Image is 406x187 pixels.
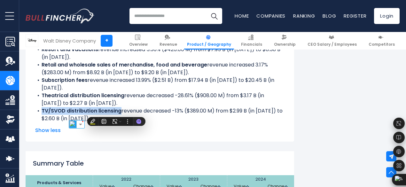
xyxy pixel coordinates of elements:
[126,32,151,50] a: Overview
[157,32,180,50] a: Revenue
[42,92,124,99] b: Theatrical distribution licensing
[35,107,285,122] li: revenue decreased -13% ($389.00 M) from $2.99 B (in [DATE]) to $2.60 B (in [DATE]).
[241,42,262,47] span: Financials
[35,127,285,134] span: Show less
[344,12,366,19] a: Register
[271,32,299,50] a: Ownership
[238,32,265,50] a: Financials
[42,46,98,53] b: Resort and vacations
[35,46,285,61] li: revenue increased 5.36% ($426.00 M) from $7.95 B (in [DATE]) to $8.38 B (in [DATE]).
[308,42,357,47] span: CEO Salary / Employees
[323,12,336,19] a: Blog
[160,42,177,47] span: Revenue
[42,61,207,68] b: Retail and wholesale sales of merchandise, food and beverage
[43,37,96,44] div: Walt Disney Company
[256,12,285,19] a: Companies
[26,9,95,23] img: Bullfincher logo
[35,76,285,92] li: revenue increased 13.99% ($2.51 B) from $17.94 B (in [DATE]) to $20.45 B (in [DATE]).
[26,159,294,168] h2: Summary Table
[26,9,94,23] a: Go to homepage
[293,12,315,19] a: Ranking
[369,42,395,47] span: Competitors
[35,61,285,76] li: revenue increased 3.17% ($283.00 M) from $8.92 B (in [DATE]) to $9.20 B (in [DATE]).
[187,42,231,47] span: Product / Geography
[206,8,222,24] button: Search
[184,32,234,50] a: Product / Geography
[35,92,285,107] li: revenue decreased -28.61% ($908.00 M) from $3.17 B (in [DATE]) to $2.27 B (in [DATE]).
[235,12,249,19] a: Home
[26,35,38,47] img: DIS logo
[42,107,121,114] b: TV/SVOD distribution licensing
[366,32,398,50] a: Competitors
[274,42,296,47] span: Ownership
[129,42,148,47] span: Overview
[374,8,400,24] a: Login
[42,76,88,84] b: Subscription fees
[5,115,15,124] img: Ownership
[305,32,360,50] a: CEO Salary / Employees
[101,35,113,47] a: +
